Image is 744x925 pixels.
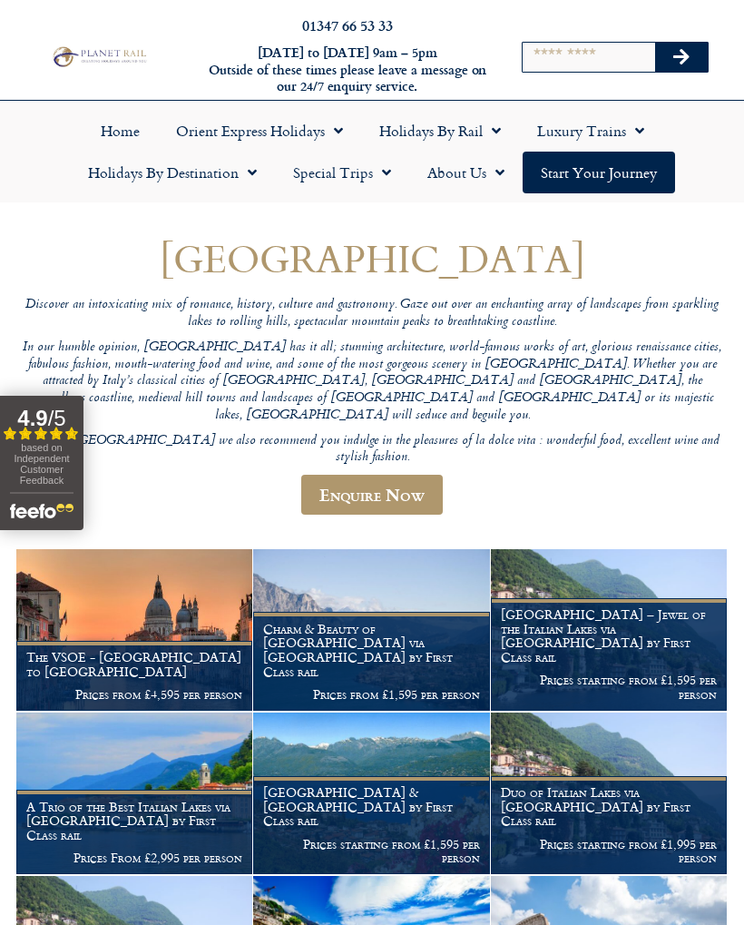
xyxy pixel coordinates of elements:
a: [GEOGRAPHIC_DATA] – Jewel of the Italian Lakes via [GEOGRAPHIC_DATA] by First Class rail Prices s... [491,549,728,712]
p: In our humble opinion, [GEOGRAPHIC_DATA] has it all; stunning architecture, world-famous works of... [16,339,728,424]
button: Search [655,43,708,72]
a: Duo of Italian Lakes via [GEOGRAPHIC_DATA] by First Class rail Prices starting from £1,995 per pe... [491,713,728,875]
p: Prices from £4,595 per person [26,687,242,702]
a: Enquire Now [301,475,443,515]
p: Prices From £2,995 per person [26,851,242,865]
a: Charm & Beauty of [GEOGRAPHIC_DATA] via [GEOGRAPHIC_DATA] by First Class rail Prices from £1,595 ... [253,549,490,712]
a: Home [83,110,158,152]
a: The VSOE - [GEOGRAPHIC_DATA] to [GEOGRAPHIC_DATA] Prices from £4,595 per person [16,549,253,712]
p: Prices starting from £1,595 per person [263,837,479,866]
p: Prices starting from £1,995 per person [501,837,717,866]
nav: Menu [9,110,735,193]
a: Luxury Trains [519,110,662,152]
img: Orient Express Special Venice compressed [16,549,252,711]
h1: The VSOE - [GEOGRAPHIC_DATA] to [GEOGRAPHIC_DATA] [26,650,242,679]
p: When in [GEOGRAPHIC_DATA] we also recommend you indulge in the pleasures of la dolce vita : wonde... [16,433,728,467]
a: [GEOGRAPHIC_DATA] & [GEOGRAPHIC_DATA] by First Class rail Prices starting from £1,595 per person [253,713,490,875]
a: Holidays by Rail [361,110,519,152]
img: Planet Rail Train Holidays Logo [49,44,149,69]
a: Holidays by Destination [70,152,275,193]
p: Discover an intoxicating mix of romance, history, culture and gastronomy. Gaze out over an enchan... [16,297,728,330]
h1: [GEOGRAPHIC_DATA] [16,237,728,280]
h6: [DATE] to [DATE] 9am – 5pm Outside of these times please leave a message on our 24/7 enquiry serv... [203,44,492,95]
a: 01347 66 53 33 [302,15,393,35]
p: Prices starting from £1,595 per person [501,673,717,702]
h1: A Trio of the Best Italian Lakes via [GEOGRAPHIC_DATA] by First Class rail [26,800,242,842]
a: A Trio of the Best Italian Lakes via [GEOGRAPHIC_DATA] by First Class rail Prices From £2,995 per... [16,713,253,875]
a: Orient Express Holidays [158,110,361,152]
a: About Us [409,152,523,193]
h1: Duo of Italian Lakes via [GEOGRAPHIC_DATA] by First Class rail [501,785,717,828]
p: Prices from £1,595 per person [263,687,479,702]
h1: [GEOGRAPHIC_DATA] – Jewel of the Italian Lakes via [GEOGRAPHIC_DATA] by First Class rail [501,607,717,664]
a: Start your Journey [523,152,675,193]
h1: [GEOGRAPHIC_DATA] & [GEOGRAPHIC_DATA] by First Class rail [263,785,479,828]
h1: Charm & Beauty of [GEOGRAPHIC_DATA] via [GEOGRAPHIC_DATA] by First Class rail [263,622,479,679]
a: Special Trips [275,152,409,193]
